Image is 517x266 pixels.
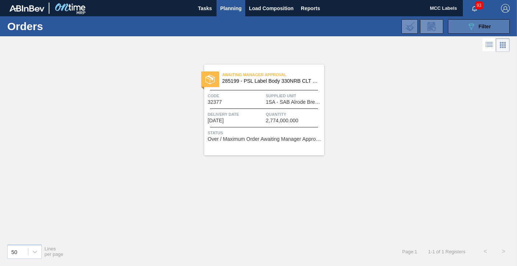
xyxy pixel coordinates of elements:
span: 1SA - SAB Alrode Brewery [266,99,322,105]
span: Page : 1 [402,249,417,254]
span: Supplied Unit [266,92,322,99]
span: 32377 [208,99,222,105]
button: < [476,242,494,261]
span: 2,774,000.000 [266,118,299,123]
span: 1 - 1 of 1 Registers [428,249,465,254]
button: Notifications [463,3,486,13]
span: 10/05/2025 [208,118,224,123]
img: status [205,75,215,84]
a: statusAwaiting Manager Approval285199 - PSL Label Body 330NRB CLT PU 25Code32377Supplied Unit1SA ... [193,65,324,155]
span: Awaiting Manager Approval [222,71,324,78]
span: Quantity [266,111,322,118]
h1: Orders [7,22,110,30]
span: Over / Maximum Order Awaiting Manager Approval [208,136,322,142]
span: Load Composition [249,4,294,13]
div: List Vision [482,38,496,52]
img: Logout [501,4,510,13]
span: 93 [475,1,483,9]
div: 50 [11,249,17,255]
div: Card Vision [496,38,510,52]
span: Code [208,92,264,99]
span: Planning [220,4,242,13]
span: Filter [478,24,491,29]
img: TNhmsLtSVTkK8tSr43FrP2fwEKptu5GPRR3wAAAABJRU5ErkJggg== [9,5,44,12]
span: Lines per page [45,246,64,257]
span: Status [208,129,322,136]
span: Reports [301,4,320,13]
span: Tasks [197,4,213,13]
button: > [494,242,513,261]
div: Order Review Request [420,19,443,34]
button: Filter [448,19,510,34]
span: 285199 - PSL Label Body 330NRB CLT PU 25 [222,78,318,84]
div: Import Order Negotiation [401,19,418,34]
span: Delivery Date [208,111,264,118]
